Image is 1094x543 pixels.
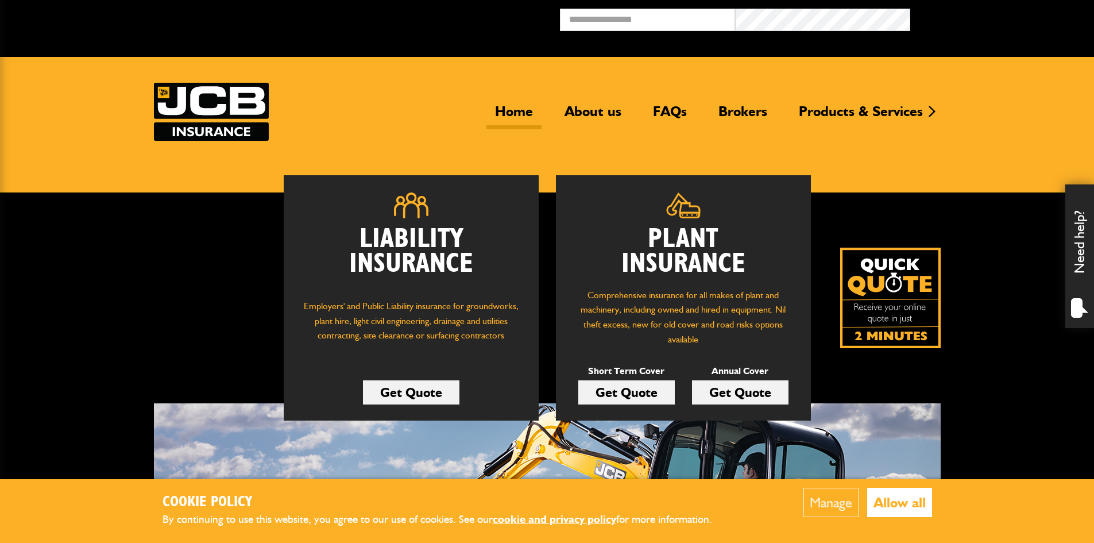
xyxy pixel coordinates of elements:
h2: Plant Insurance [573,227,794,276]
p: Short Term Cover [578,364,675,379]
button: Broker Login [910,9,1085,26]
div: Need help? [1065,184,1094,328]
a: Get Quote [578,380,675,405]
a: FAQs [644,103,695,129]
img: JCB Insurance Services logo [154,83,269,141]
a: Get your insurance quote isn just 2-minutes [840,248,941,348]
p: Employers' and Public Liability insurance for groundworks, plant hire, light civil engineering, d... [301,299,521,354]
h2: Liability Insurance [301,227,521,288]
a: Brokers [710,103,776,129]
a: Get Quote [363,380,459,405]
a: cookie and privacy policy [493,513,616,526]
a: JCB Insurance Services [154,83,269,141]
a: Get Quote [692,380,788,405]
button: Manage [803,488,859,517]
h2: Cookie Policy [163,494,731,511]
img: Quick Quote [840,248,941,348]
a: About us [556,103,630,129]
a: Home [486,103,542,129]
a: Products & Services [790,103,931,129]
p: Annual Cover [692,364,788,379]
p: By continuing to use this website, you agree to our use of cookies. See our for more information. [163,511,731,529]
p: Comprehensive insurance for all makes of plant and machinery, including owned and hired in equipm... [573,288,794,346]
button: Allow all [867,488,932,517]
